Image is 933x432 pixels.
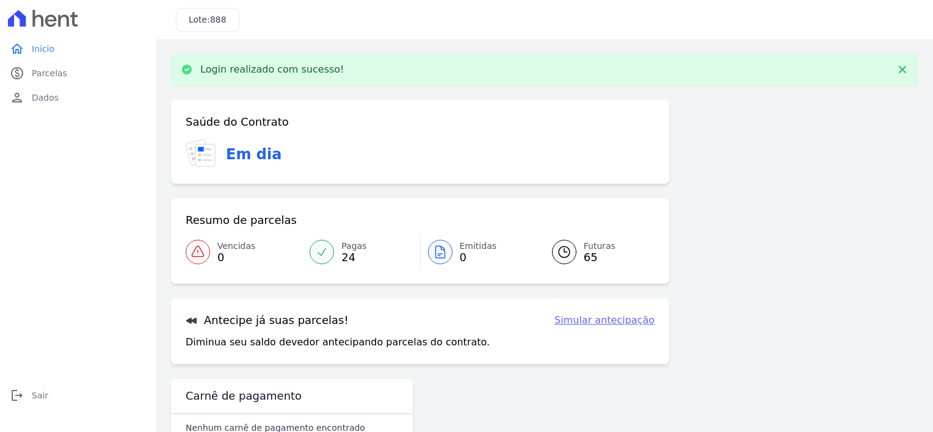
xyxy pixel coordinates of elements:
[460,240,497,253] span: Emitidas
[5,61,151,85] a: paidParcelas
[32,67,67,79] span: Parcelas
[186,389,302,403] h3: Carnê de pagamento
[186,213,297,228] h3: Resumo de parcelas
[186,235,302,269] a: Vencidas 0
[186,313,349,328] h3: Antecipe já suas parcelas!
[32,43,54,55] span: Início
[186,335,490,350] p: Diminua seu saldo devedor antecipando parcelas do contrato.
[200,63,344,76] p: Login realizado com sucesso!
[210,15,227,24] span: 888
[217,240,255,253] span: Vencidas
[10,41,24,56] i: home
[302,235,419,269] a: Pagas 24
[10,66,24,81] i: paid
[32,389,48,401] span: Sair
[217,253,255,262] span: 0
[554,313,655,328] a: Simular antecipação
[341,240,366,253] span: Pagas
[5,383,151,408] a: logoutSair
[584,253,615,262] span: 65
[5,85,151,110] a: personDados
[537,235,655,269] a: Futuras 65
[460,253,497,262] span: 0
[226,143,281,165] h3: Em dia
[189,13,227,26] h3: Lote:
[421,235,537,269] a: Emitidas 0
[32,92,59,104] span: Dados
[10,388,24,403] i: logout
[5,37,151,61] a: homeInício
[341,253,366,262] span: 24
[186,115,289,129] h3: Saúde do Contrato
[584,240,615,253] span: Futuras
[10,90,24,105] i: person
